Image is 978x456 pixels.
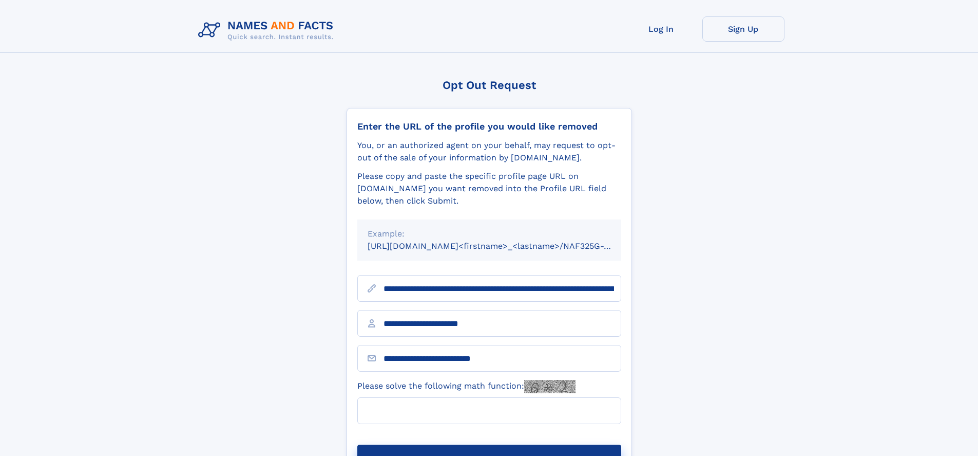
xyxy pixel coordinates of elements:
label: Please solve the following math function: [357,380,576,393]
img: Logo Names and Facts [194,16,342,44]
a: Log In [620,16,702,42]
div: Opt Out Request [347,79,632,92]
a: Sign Up [702,16,784,42]
small: [URL][DOMAIN_NAME]<firstname>_<lastname>/NAF325G-xxxxxxxx [368,241,641,251]
div: You, or an authorized agent on your behalf, may request to opt-out of the sale of your informatio... [357,139,621,164]
div: Please copy and paste the specific profile page URL on [DOMAIN_NAME] you want removed into the Pr... [357,170,621,207]
div: Example: [368,228,611,240]
div: Enter the URL of the profile you would like removed [357,121,621,132]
